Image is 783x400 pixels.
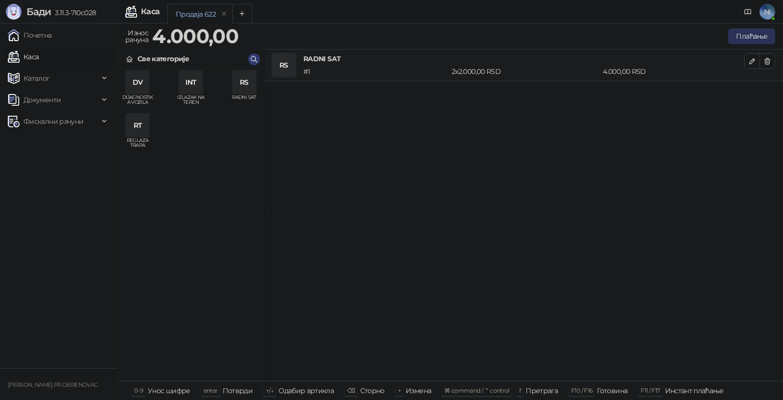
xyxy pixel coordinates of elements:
[303,53,744,64] h4: RADNI SAT
[398,387,401,394] span: +
[641,387,660,394] span: F11 / F17
[8,381,97,388] small: [PERSON_NAME] PR OBRENOVAC
[141,8,160,16] div: Каса
[229,95,260,110] span: RADNI SAT
[134,387,143,394] span: 0-9
[347,387,355,394] span: ⌫
[179,71,203,94] div: INT
[223,384,253,397] div: Потврди
[51,8,96,17] span: 3.11.3-710c028
[526,384,558,397] div: Претрага
[118,69,264,381] div: grid
[406,384,431,397] div: Измена
[122,95,153,110] span: DIJAGNOSTIKA VOZILA
[266,387,274,394] span: ↑/↓
[176,9,216,20] div: Продаја 622
[665,384,723,397] div: Инстант плаћање
[175,95,207,110] span: IZLAZAK NA TEREN
[23,112,83,131] span: Фискални рачуни
[760,4,775,20] span: NI
[272,53,296,77] div: RS
[278,384,334,397] div: Одабир артикла
[123,26,150,46] div: Износ рачуна
[8,47,39,67] a: Каса
[360,384,385,397] div: Сторно
[23,69,50,88] span: Каталог
[26,6,51,18] span: Бади
[218,10,230,18] button: remove
[122,138,153,153] span: REGLAZA TRAPA
[301,66,450,77] div: # 1
[232,71,256,94] div: RS
[450,66,601,77] div: 2 x 2.000,00 RSD
[126,114,149,137] div: RT
[571,387,592,394] span: F10 / F16
[444,387,509,394] span: ⌘ command / ⌃ control
[728,28,775,44] button: Плаћање
[8,25,52,45] a: Почетна
[740,4,756,20] a: Документација
[126,71,149,94] div: DV
[597,384,627,397] div: Готовина
[23,90,61,110] span: Документи
[204,387,218,394] span: enter
[6,4,22,20] img: Logo
[148,384,190,397] div: Унос шифре
[232,4,252,24] button: Add tab
[519,387,521,394] span: f
[152,24,238,48] strong: 4.000,00
[138,53,189,64] div: Све категорије
[601,66,746,77] div: 4.000,00 RSD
